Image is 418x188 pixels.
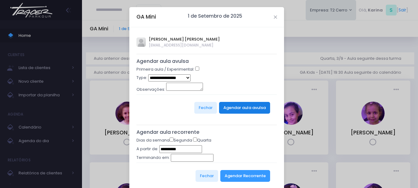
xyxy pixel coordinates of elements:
h5: GA Mini [136,13,156,21]
button: Fechar [194,102,217,114]
input: Segunda [170,138,174,142]
label: Type: [136,75,147,81]
label: Primeira aula / Experimental: [136,66,194,72]
h5: Agendar aula recorrente [136,129,277,135]
span: [PERSON_NAME] [PERSON_NAME] [149,36,220,42]
label: Terminando em: [136,155,170,161]
button: Agendar Recorrente [220,170,270,182]
label: A partir de: [136,146,158,152]
label: Observações: [136,86,165,93]
span: [EMAIL_ADDRESS][DOMAIN_NAME] [149,42,220,48]
label: Quarta [193,137,211,143]
input: Quarta [193,138,197,142]
button: Close [274,15,277,19]
label: Segunda [170,137,192,143]
button: Agendar aula avulsa [219,102,270,114]
h6: 1 de Setembro de 2025 [188,13,242,19]
button: Fechar [196,170,218,182]
h5: Agendar aula avulsa [136,58,277,64]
